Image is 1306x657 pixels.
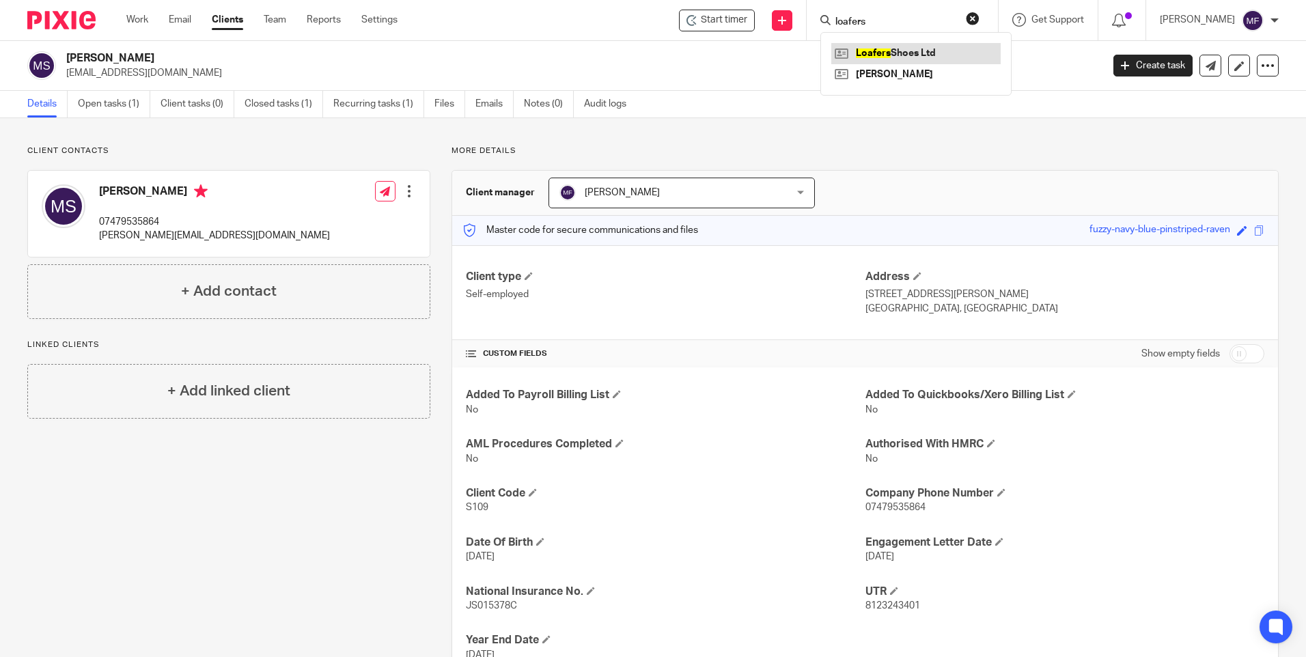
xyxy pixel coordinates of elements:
a: Work [126,13,148,27]
img: svg%3E [27,51,56,80]
span: [DATE] [865,552,894,561]
a: Reports [307,13,341,27]
p: [PERSON_NAME][EMAIL_ADDRESS][DOMAIN_NAME] [99,229,330,242]
h4: Authorised With HMRC [865,437,1264,451]
a: Clients [212,13,243,27]
a: Emails [475,91,514,117]
p: [STREET_ADDRESS][PERSON_NAME] [865,288,1264,301]
h4: + Add linked client [167,380,290,402]
span: JS015378C [466,601,517,611]
h4: Company Phone Number [865,486,1264,501]
a: Closed tasks (1) [245,91,323,117]
h4: Added To Payroll Billing List [466,388,865,402]
p: 07479535864 [99,215,330,229]
h4: National Insurance No. [466,585,865,599]
span: [DATE] [466,552,495,561]
a: Audit logs [584,91,637,117]
span: 8123243401 [865,601,920,611]
h4: Client type [466,270,865,284]
p: [GEOGRAPHIC_DATA], [GEOGRAPHIC_DATA] [865,302,1264,316]
p: More details [451,145,1279,156]
i: Primary [194,184,208,198]
h3: Client manager [466,186,535,199]
a: Settings [361,13,398,27]
span: No [466,405,478,415]
span: No [466,454,478,464]
a: Create task [1113,55,1193,76]
p: Master code for secure communications and files [462,223,698,237]
img: svg%3E [42,184,85,228]
a: Notes (0) [524,91,574,117]
h4: CUSTOM FIELDS [466,348,865,359]
h4: UTR [865,585,1264,599]
h4: Address [865,270,1264,284]
span: [PERSON_NAME] [585,188,660,197]
div: Michelle Scaife [679,10,755,31]
span: Get Support [1031,15,1084,25]
a: Open tasks (1) [78,91,150,117]
span: S109 [466,503,488,512]
a: Email [169,13,191,27]
span: 07479535864 [865,503,926,512]
h4: Client Code [466,486,865,501]
a: Details [27,91,68,117]
input: Search [834,16,957,29]
h4: Added To Quickbooks/Xero Billing List [865,388,1264,402]
img: Pixie [27,11,96,29]
span: No [865,454,878,464]
img: svg%3E [559,184,576,201]
h4: + Add contact [181,281,277,302]
h4: Date Of Birth [466,535,865,550]
a: Client tasks (0) [161,91,234,117]
a: Recurring tasks (1) [333,91,424,117]
h4: Engagement Letter Date [865,535,1264,550]
img: svg%3E [1242,10,1264,31]
span: No [865,405,878,415]
h4: [PERSON_NAME] [99,184,330,201]
h2: [PERSON_NAME] [66,51,887,66]
a: Files [434,91,465,117]
p: Client contacts [27,145,430,156]
p: Self-employed [466,288,865,301]
p: [EMAIL_ADDRESS][DOMAIN_NAME] [66,66,1093,80]
span: Start timer [701,13,747,27]
h4: AML Procedures Completed [466,437,865,451]
a: Team [264,13,286,27]
div: fuzzy-navy-blue-pinstriped-raven [1089,223,1230,238]
label: Show empty fields [1141,347,1220,361]
button: Clear [966,12,980,25]
h4: Year End Date [466,633,865,647]
p: [PERSON_NAME] [1160,13,1235,27]
p: Linked clients [27,339,430,350]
